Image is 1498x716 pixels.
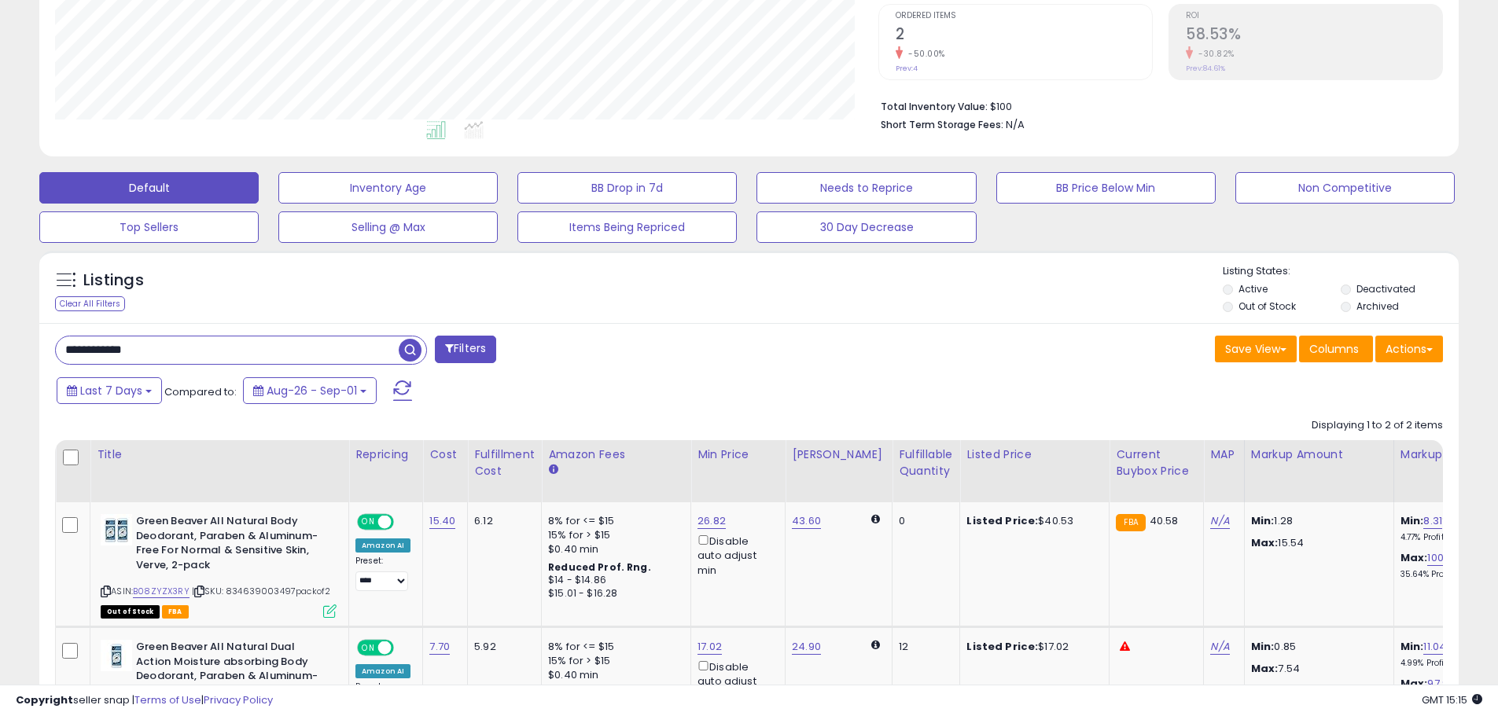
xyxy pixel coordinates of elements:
a: N/A [1210,639,1229,655]
span: All listings that are currently out of stock and unavailable for purchase on Amazon [101,605,160,619]
button: Selling @ Max [278,211,498,243]
div: $0.40 min [548,542,679,556]
div: Current Buybox Price [1116,446,1197,479]
label: Active [1239,282,1268,296]
span: Ordered Items [896,12,1152,20]
p: 7.54 [1251,662,1382,676]
p: 1.28 [1251,514,1382,528]
b: Min: [1400,639,1424,654]
button: Last 7 Days [57,377,162,404]
div: Clear All Filters [55,296,125,311]
b: Min: [1400,513,1424,528]
div: Amazon AI [355,538,410,553]
strong: Max: [1251,661,1279,676]
span: | SKU: 834639003497packof2 [192,585,330,597]
img: 41c4w1UHj7L._SL40_.jpg [101,514,132,545]
p: Listing States: [1223,264,1459,279]
button: Items Being Repriced [517,211,737,243]
b: Green Beaver All Natural Body Deodorant, Paraben & Aluminum-Free For Normal & Sensitive Skin, Ver... [136,514,327,576]
small: -50.00% [903,48,945,60]
div: Preset: [355,556,410,591]
div: 12 [899,640,948,654]
div: 5.92 [474,640,529,654]
button: Actions [1375,336,1443,362]
span: 40.58 [1150,513,1179,528]
label: Archived [1356,299,1399,313]
div: seller snap | | [16,693,273,708]
span: Aug-26 - Sep-01 [267,383,357,398]
h2: 58.53% [1186,25,1442,46]
b: Total Inventory Value: [881,100,988,113]
small: Amazon Fees. [548,463,558,477]
button: Non Competitive [1235,172,1455,204]
div: 8% for <= $15 [548,514,679,528]
button: Filters [435,336,496,363]
b: Short Term Storage Fees: [881,118,1003,131]
button: Needs to Reprice [756,172,976,204]
span: ON [359,641,378,655]
div: Displaying 1 to 2 of 2 items [1312,418,1443,433]
strong: Min: [1251,513,1275,528]
span: Compared to: [164,384,237,399]
a: Terms of Use [134,692,201,707]
a: 8.31 [1423,513,1442,529]
div: $40.53 [966,514,1097,528]
div: ASIN: [101,514,337,616]
b: Listed Price: [966,639,1038,654]
div: Disable auto adjust min [697,532,773,578]
button: Columns [1299,336,1373,362]
p: 15.54 [1251,536,1382,550]
div: Disable auto adjust min [697,658,773,703]
div: 8% for <= $15 [548,640,679,654]
span: OFF [392,641,417,655]
span: ROI [1186,12,1442,20]
span: ON [359,516,378,529]
span: 2025-09-9 15:15 GMT [1422,692,1482,707]
h5: Listings [83,270,144,292]
span: N/A [1006,117,1025,132]
button: Save View [1215,336,1297,362]
a: Privacy Policy [204,692,273,707]
button: Default [39,172,259,204]
strong: Copyright [16,692,73,707]
img: 31wc+7oVO9L._SL40_.jpg [101,640,132,671]
a: 17.02 [697,639,722,655]
li: $100 [881,96,1431,115]
a: 100.91 [1427,550,1456,566]
h2: 2 [896,25,1152,46]
div: $15.01 - $16.28 [548,587,679,600]
div: Markup Amount [1251,446,1387,463]
div: Amazon AI [355,664,410,678]
div: Repricing [355,446,416,463]
a: N/A [1210,513,1229,529]
div: [PERSON_NAME] [792,446,885,463]
button: Inventory Age [278,172,498,204]
a: 24.90 [792,639,821,655]
a: 7.70 [429,639,450,655]
div: Cost [429,446,461,463]
small: -30.82% [1193,48,1235,60]
div: Fulfillment Cost [474,446,535,479]
strong: Min: [1251,639,1275,654]
a: 11.04 [1423,639,1446,655]
div: Fulfillable Quantity [899,446,953,479]
button: Top Sellers [39,211,259,243]
a: 15.40 [429,513,455,529]
div: 6.12 [474,514,529,528]
button: 30 Day Decrease [756,211,976,243]
div: 0 [899,514,948,528]
span: OFF [392,516,417,529]
div: $0.40 min [548,668,679,682]
a: 43.60 [792,513,821,529]
div: 15% for > $15 [548,654,679,668]
div: $17.02 [966,640,1097,654]
div: Title [97,446,342,463]
label: Deactivated [1356,282,1415,296]
div: Min Price [697,446,778,463]
strong: Max: [1251,535,1279,550]
span: FBA [162,605,189,619]
b: Max: [1400,550,1428,565]
p: 0.85 [1251,640,1382,654]
button: Aug-26 - Sep-01 [243,377,377,404]
div: 15% for > $15 [548,528,679,542]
